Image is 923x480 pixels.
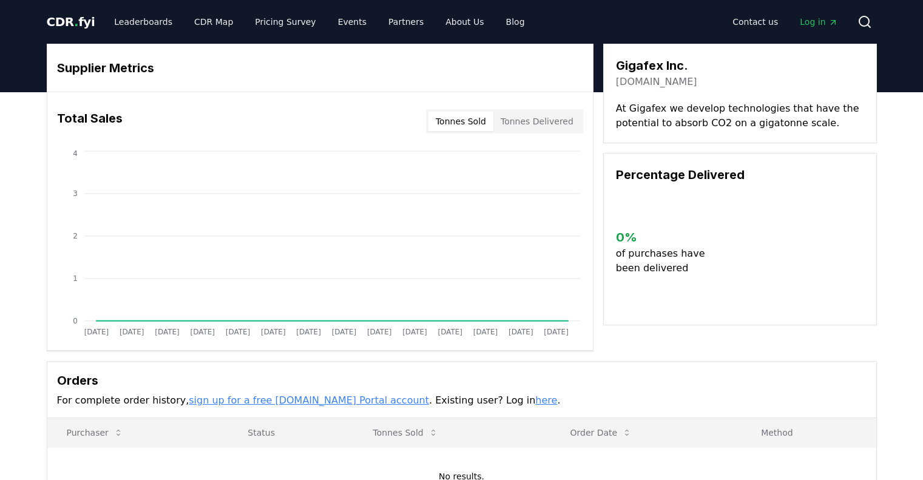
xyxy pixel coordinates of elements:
[57,393,867,408] p: For complete order history, . Existing user? Log in .
[155,328,180,336] tspan: [DATE]
[367,328,392,336] tspan: [DATE]
[328,11,376,33] a: Events
[73,189,78,198] tspan: 3
[84,328,109,336] tspan: [DATE]
[723,11,788,33] a: Contact us
[616,228,715,246] h3: 0 %
[57,59,583,77] h3: Supplier Metrics
[73,317,78,325] tspan: 0
[438,328,462,336] tspan: [DATE]
[751,427,866,439] p: Method
[509,328,533,336] tspan: [DATE]
[331,328,356,336] tspan: [DATE]
[616,101,864,130] p: At Gigafex we develop technologies that have the potential to absorb CO2 on a gigatonne scale.
[73,274,78,283] tspan: 1
[189,394,429,406] a: sign up for a free [DOMAIN_NAME] Portal account
[379,11,433,33] a: Partners
[493,112,581,131] button: Tonnes Delivered
[616,246,715,275] p: of purchases have been delivered
[225,328,250,336] tspan: [DATE]
[560,421,641,445] button: Order Date
[57,109,123,134] h3: Total Sales
[73,149,78,158] tspan: 4
[402,328,427,336] tspan: [DATE]
[790,11,847,33] a: Log in
[73,232,78,240] tspan: 2
[104,11,534,33] nav: Main
[723,11,847,33] nav: Main
[261,328,286,336] tspan: [DATE]
[238,427,343,439] p: Status
[436,11,493,33] a: About Us
[245,11,325,33] a: Pricing Survey
[184,11,243,33] a: CDR Map
[47,13,95,30] a: CDR.fyi
[104,11,182,33] a: Leaderboards
[57,371,867,390] h3: Orders
[616,75,697,89] a: [DOMAIN_NAME]
[473,328,498,336] tspan: [DATE]
[616,166,864,184] h3: Percentage Delivered
[544,328,569,336] tspan: [DATE]
[616,56,697,75] h3: Gigafex Inc.
[296,328,321,336] tspan: [DATE]
[47,15,95,29] span: CDR fyi
[57,421,133,445] button: Purchaser
[190,328,215,336] tspan: [DATE]
[74,15,78,29] span: .
[119,328,144,336] tspan: [DATE]
[496,11,535,33] a: Blog
[363,421,448,445] button: Tonnes Sold
[535,394,557,406] a: here
[428,112,493,131] button: Tonnes Sold
[800,16,837,28] span: Log in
